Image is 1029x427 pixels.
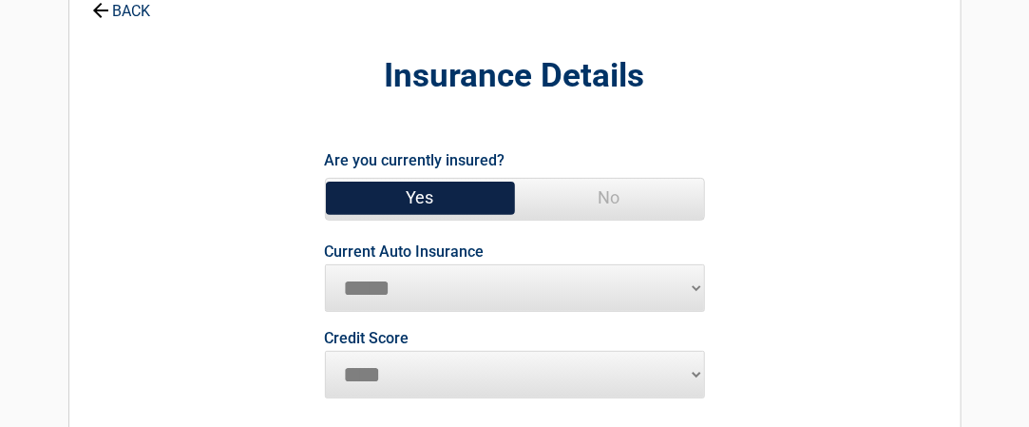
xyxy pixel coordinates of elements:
span: No [515,179,704,217]
label: Credit Score [325,331,410,346]
label: Are you currently insured? [325,147,505,173]
label: Current Auto Insurance [325,244,485,260]
h2: Insurance Details [174,54,856,99]
span: Yes [326,179,515,217]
